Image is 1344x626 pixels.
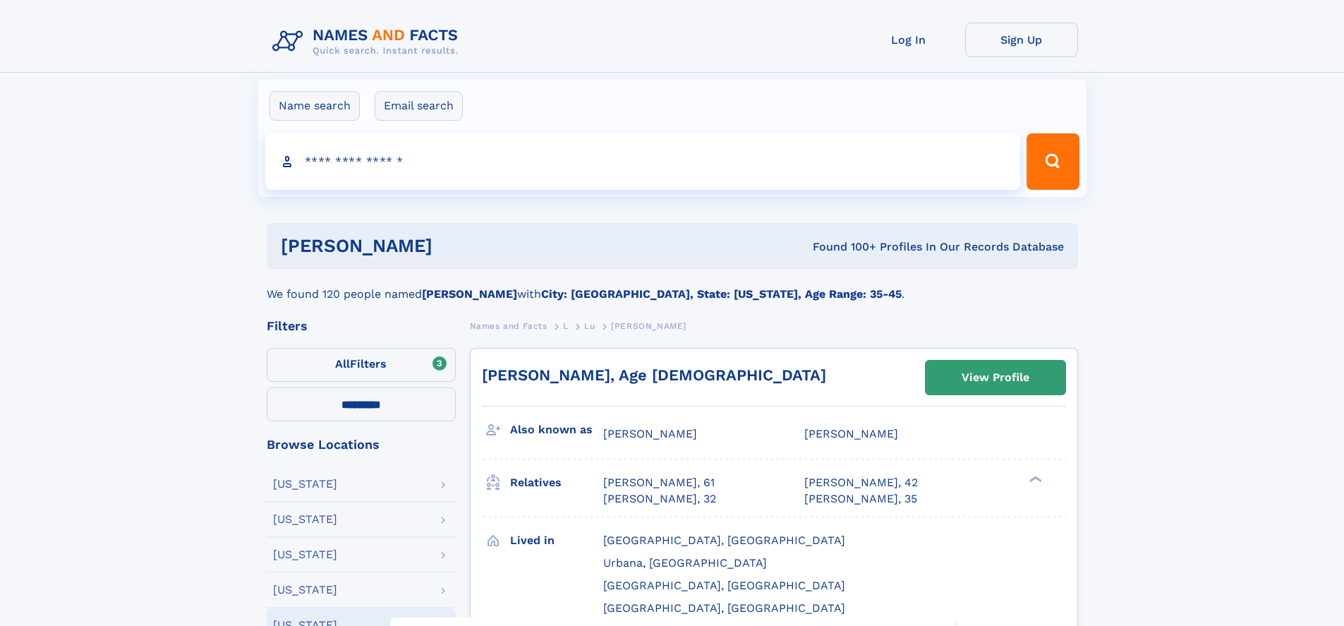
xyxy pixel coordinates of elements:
div: Filters [267,320,456,332]
a: View Profile [926,361,1065,395]
input: search input [265,133,1021,190]
div: [US_STATE] [273,549,337,560]
a: [PERSON_NAME], Age [DEMOGRAPHIC_DATA] [482,366,826,384]
a: [PERSON_NAME], 35 [804,491,917,507]
span: [PERSON_NAME] [603,427,697,440]
a: L [563,317,569,335]
a: Sign Up [965,23,1078,57]
h3: Also known as [510,418,603,442]
span: [PERSON_NAME] [804,427,898,440]
a: [PERSON_NAME], 42 [804,475,918,490]
div: ❯ [1026,475,1043,484]
span: [GEOGRAPHIC_DATA], [GEOGRAPHIC_DATA] [603,601,845,615]
span: [PERSON_NAME] [611,321,686,331]
button: Search Button [1027,133,1079,190]
span: L [563,321,569,331]
label: Filters [267,348,456,382]
div: [US_STATE] [273,478,337,490]
label: Name search [270,91,360,121]
a: [PERSON_NAME], 32 [603,491,716,507]
span: All [335,357,350,371]
div: [US_STATE] [273,514,337,525]
span: [GEOGRAPHIC_DATA], [GEOGRAPHIC_DATA] [603,534,845,547]
h3: Relatives [510,471,603,495]
a: Names and Facts [470,317,547,335]
a: [PERSON_NAME], 61 [603,475,715,490]
div: View Profile [962,361,1029,394]
div: Found 100+ Profiles In Our Records Database [622,239,1064,255]
img: Logo Names and Facts [267,23,470,61]
b: City: [GEOGRAPHIC_DATA], State: [US_STATE], Age Range: 35-45 [541,287,902,301]
a: Log In [852,23,965,57]
span: Lu [584,321,595,331]
b: [PERSON_NAME] [422,287,517,301]
div: We found 120 people named with . [267,269,1078,303]
a: Lu [584,317,595,335]
span: Urbana, [GEOGRAPHIC_DATA] [603,556,767,570]
h1: [PERSON_NAME] [281,237,623,255]
div: [US_STATE] [273,584,337,596]
div: Browse Locations [267,438,456,451]
h3: Lived in [510,529,603,553]
label: Email search [375,91,463,121]
span: [GEOGRAPHIC_DATA], [GEOGRAPHIC_DATA] [603,579,845,592]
